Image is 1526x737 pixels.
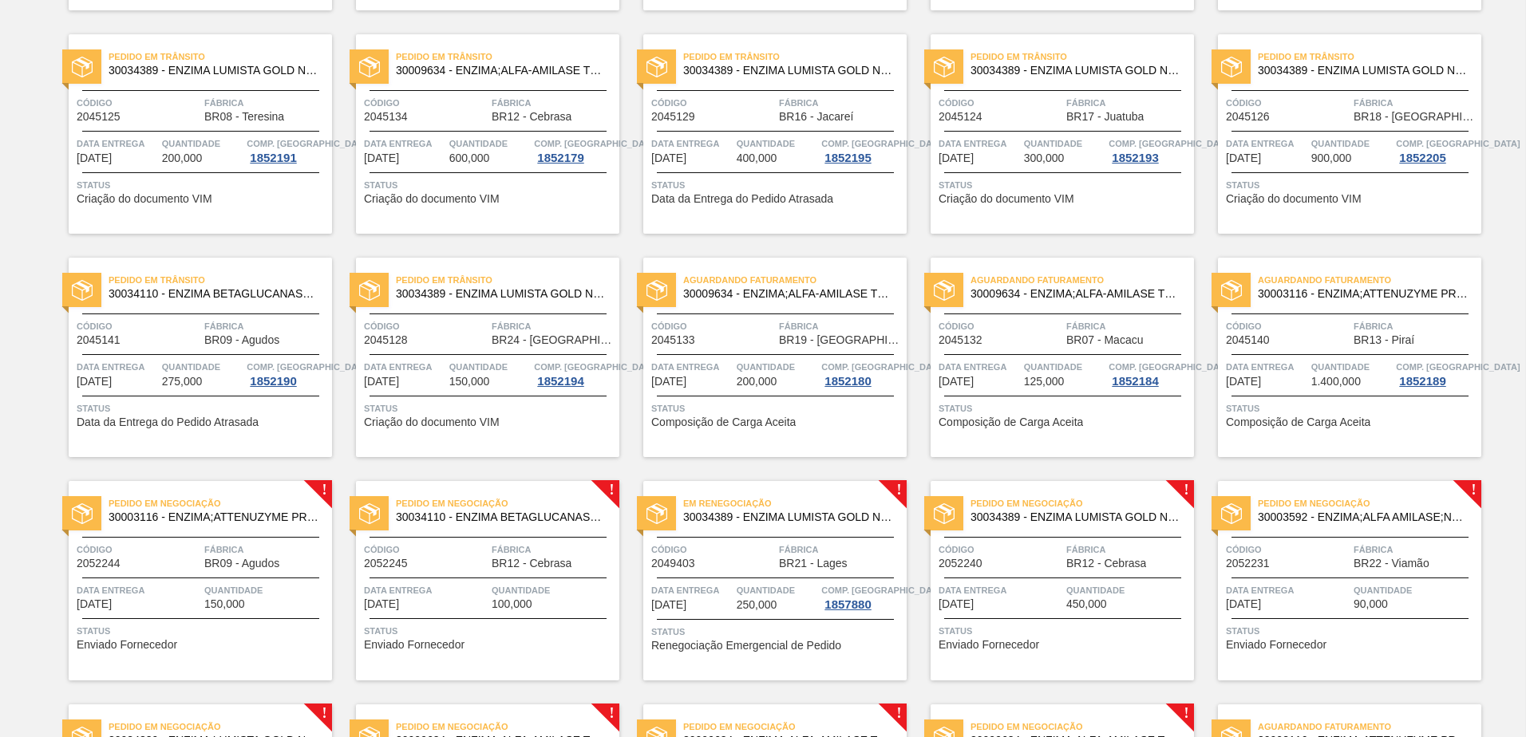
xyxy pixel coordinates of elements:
span: 22/10/2025 [1226,376,1261,388]
span: Data da Entrega do Pedido Atrasada [77,416,259,428]
a: Comp. [GEOGRAPHIC_DATA]1852190 [247,359,328,388]
span: Código [651,318,775,334]
div: 1852179 [534,152,587,164]
span: 2052240 [939,558,982,569]
span: 200,000 [162,152,203,164]
span: Data Entrega [939,359,1020,375]
span: Fábrica [492,95,615,111]
span: Quantidade [1311,136,1393,152]
span: Renegociação Emergencial de Pedido [651,640,841,652]
span: Em Renegociação [683,495,907,511]
span: BR12 - Cebrasa [492,558,571,569]
span: Pedido em Negociação [1258,495,1481,511]
span: Data Entrega [1226,359,1307,375]
span: Comp. Carga [247,359,370,375]
span: Data Entrega [1226,136,1307,152]
a: statusPedido em Trânsito30034389 - ENZIMA LUMISTA GOLD NOVONESIS 25KGCódigo2045128FábricaBR24 - [... [332,258,619,457]
span: 30009634 - ENZIMA;ALFA-AMILASE TERMOESTÁVEL;TERMAMY [971,288,1181,300]
span: Data Entrega [364,582,488,598]
span: 250,000 [737,599,777,611]
span: Comp. Carga [1109,359,1232,375]
div: 1852205 [1396,152,1449,164]
span: 400,000 [737,152,777,164]
span: Código [939,95,1062,111]
span: Fábrica [1354,542,1477,558]
span: 2045134 [364,111,408,123]
span: Quantidade [162,136,243,152]
span: 25/10/2025 [651,599,686,611]
span: BR09 - Agudos [204,334,279,346]
span: BR19 - Nova Rio [779,334,903,346]
span: 200,000 [737,376,777,388]
span: 26/10/2025 [939,598,974,610]
span: Status [77,623,328,639]
span: 450,000 [1066,598,1107,610]
a: statusPedido em Trânsito30034389 - ENZIMA LUMISTA GOLD NOVONESIS 25KGCódigo2045124FábricaBR17 - J... [907,34,1194,234]
span: Status [364,623,615,639]
span: Status [651,177,903,193]
span: Status [364,400,615,416]
span: 90,000 [1354,598,1388,610]
span: Status [1226,177,1477,193]
span: Código [1226,318,1350,334]
span: 2045124 [939,111,982,123]
span: Status [939,623,1190,639]
img: status [1221,57,1242,77]
img: status [646,57,667,77]
div: 1852190 [247,375,299,388]
span: Pedido em Trânsito [683,49,907,65]
a: statusPedido em Trânsito30009634 - ENZIMA;ALFA-AMILASE TERMOESTÁVEL;TERMAMYCódigo2045134FábricaBR... [332,34,619,234]
span: Status [939,177,1190,193]
img: status [72,57,93,77]
span: 2045140 [1226,334,1270,346]
span: Código [77,95,200,111]
span: BR07 - Macacu [1066,334,1143,346]
span: Pedido em Negociação [971,719,1194,735]
span: Criação do documento VIM [939,193,1074,205]
span: Pedido em Negociação [109,719,332,735]
span: Data da Entrega do Pedido Atrasada [651,193,833,205]
span: BR09 - Agudos [204,558,279,569]
img: status [646,503,667,524]
span: 2045133 [651,334,695,346]
a: statusAguardando Faturamento30009634 - ENZIMA;ALFA-AMILASE TERMOESTÁVEL;TERMAMYCódigo2045132Fábri... [907,258,1194,457]
span: Fábrica [1066,542,1190,558]
span: 100,000 [492,598,532,610]
span: Fábrica [1354,95,1477,111]
span: Código [77,542,200,558]
img: status [1221,280,1242,301]
span: Status [1226,400,1477,416]
span: Quantidade [449,359,531,375]
span: Código [364,542,488,558]
span: Código [1226,542,1350,558]
span: Pedido em Trânsito [109,49,332,65]
img: status [934,57,955,77]
span: Pedido em Trânsito [971,49,1194,65]
span: 30034110 - ENZIMA BETAGLUCANASE ULTRAFLO PRIME [109,288,319,300]
span: Fábrica [204,95,328,111]
span: Pedido em Trânsito [396,49,619,65]
span: 150,000 [204,598,245,610]
span: Fábrica [1066,95,1190,111]
span: BR08 - Teresina [204,111,284,123]
span: Fábrica [492,542,615,558]
span: Data Entrega [651,136,733,152]
span: Quantidade [492,582,615,598]
span: 30034389 - ENZIMA LUMISTA GOLD NOVONESIS 25KG [396,288,607,300]
span: BR21 - Lages [779,558,848,569]
span: 26/10/2025 [1226,598,1261,610]
span: Composição de Carga Aceita [651,416,796,428]
span: Quantidade [737,136,818,152]
span: Quantidade [162,359,243,375]
div: 1852191 [247,152,299,164]
a: Comp. [GEOGRAPHIC_DATA]1852184 [1109,359,1190,388]
span: 30034389 - ENZIMA LUMISTA GOLD NOVONESIS 25KG [1258,65,1469,77]
a: Comp. [GEOGRAPHIC_DATA]1852191 [247,136,328,164]
span: 30009634 - ENZIMA;ALFA-AMILASE TERMOESTÁVEL;TERMAMY [683,288,894,300]
span: 150,000 [449,376,490,388]
img: status [72,280,93,301]
span: BR16 - Jacareí [779,111,853,123]
span: 30034389 - ENZIMA LUMISTA GOLD NOVONESIS 25KG [971,511,1181,523]
span: Comp. Carga [821,136,945,152]
a: !statusPedido em Negociação30034110 - ENZIMA BETAGLUCANASE ULTRAFLO PRIMECódigo2052245FábricaBR12... [332,481,619,680]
